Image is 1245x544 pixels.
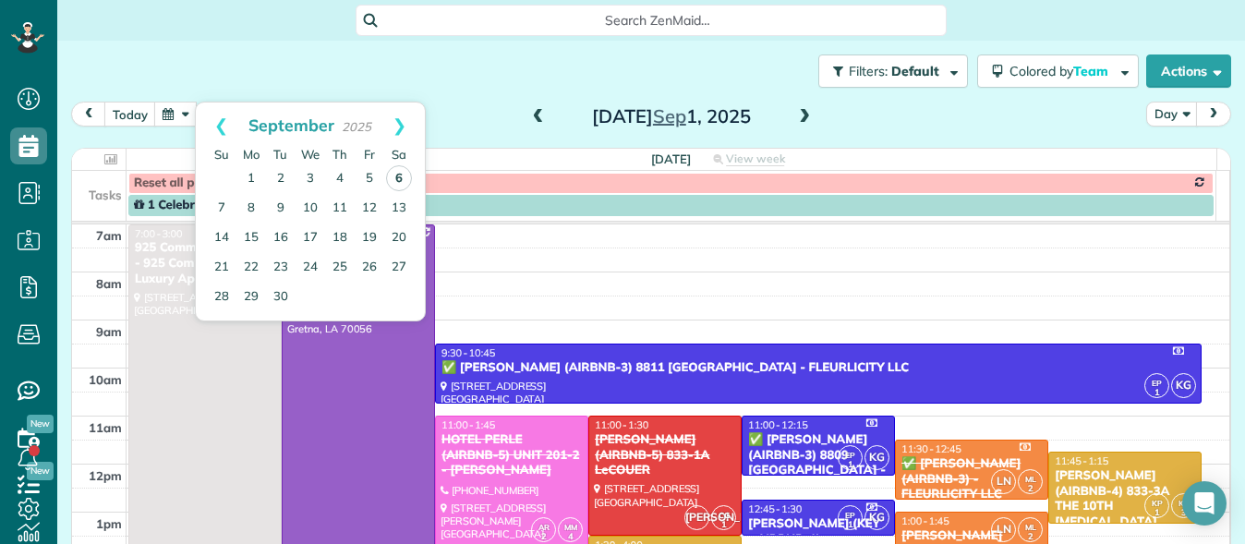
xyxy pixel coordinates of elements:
span: Colored by [1009,63,1115,79]
span: 11:30 - 12:45 [901,442,961,455]
a: 27 [384,253,414,283]
small: 2 [1019,480,1042,498]
a: 28 [207,283,236,312]
span: Friday [364,147,375,162]
a: 12 [355,194,384,224]
span: EP [845,510,855,520]
a: 22 [236,253,266,283]
span: 9am [96,324,122,339]
span: 9:30 - 10:45 [441,346,495,359]
span: Tuesday [273,147,287,162]
span: EP [1152,378,1162,388]
small: 1 [712,516,735,534]
span: 10am [89,372,122,387]
button: Filters: Default [818,54,968,88]
div: [PERSON_NAME] (AIRBNB-4) 833-3A THE 10TH [MEDICAL_DATA] [1054,468,1196,531]
a: 4 [325,164,355,194]
span: 7am [96,228,122,243]
h2: [DATE] 1, 2025 [556,106,787,127]
span: September [248,115,334,135]
a: Filters: Default [809,54,968,88]
span: 11am [89,420,122,435]
span: New [27,415,54,433]
a: 26 [355,253,384,283]
a: 20 [384,224,414,253]
span: 11:00 - 1:30 [595,418,648,431]
div: Open Intercom Messenger [1182,481,1227,526]
span: Thursday [332,147,347,162]
span: Saturday [392,147,406,162]
a: 5 [355,164,384,194]
button: prev [71,102,106,127]
button: Actions [1146,54,1231,88]
span: 12:45 - 1:30 [748,502,802,515]
span: 11:45 - 1:15 [1055,454,1108,467]
span: View week [726,151,785,166]
span: KG [1171,373,1196,398]
span: KP [1152,498,1163,508]
span: Sep [653,104,686,127]
div: 925 Common Melissa L - 925 Common St Luxury Apartments [134,240,276,287]
button: Colored byTeam [977,54,1139,88]
div: ✅ [PERSON_NAME] (AIRBNB-3) 8809 [GEOGRAPHIC_DATA] - FLEURLICITY LLC [747,432,889,495]
span: 1 Celebration [134,198,224,212]
small: 1 [1145,504,1168,522]
a: 21 [207,253,236,283]
div: ✅ [PERSON_NAME] (AIRBNB-3) 8811 [GEOGRAPHIC_DATA] - FLEURLICITY LLC [441,360,1196,376]
span: [PERSON_NAME] [684,505,709,530]
span: 1:00 - 1:45 [901,514,949,527]
span: KG [864,445,889,470]
span: KP [1179,498,1190,508]
a: 19 [355,224,384,253]
span: 8am [96,276,122,291]
a: 10 [296,194,325,224]
a: 14 [207,224,236,253]
span: KG [864,505,889,530]
span: Monday [243,147,260,162]
small: 1 [1145,384,1168,402]
div: ✅ [PERSON_NAME] (AIRBNB-3) - FLEURLICITY LLC [901,456,1043,503]
span: LN [991,517,1016,542]
span: 7:00 - 3:00 [135,227,183,240]
small: 1 [839,456,862,474]
a: Prev [196,103,247,149]
button: Day [1146,102,1198,127]
span: AR [538,522,550,532]
span: ML [1025,522,1036,532]
a: 8 [236,194,266,224]
button: next [1196,102,1231,127]
a: Next [374,103,425,149]
a: 29 [236,283,266,312]
span: [DATE] [651,151,691,166]
a: 11 [325,194,355,224]
span: ML [1025,474,1036,484]
span: Sunday [214,147,229,162]
span: EP [845,450,855,460]
span: 12pm [89,468,122,483]
small: 3 [1172,504,1195,522]
small: 1 [839,516,862,534]
span: Filters: [849,63,888,79]
a: 7 [207,194,236,224]
span: Default [891,63,940,79]
span: MM [564,522,577,532]
span: Wednesday [301,147,320,162]
div: HOTEL PERLE (AIRBNB-5) UNIT 201-2 - [PERSON_NAME] [441,432,583,479]
a: 25 [325,253,355,283]
a: 24 [296,253,325,283]
button: today [104,102,156,127]
span: Team [1073,63,1111,79]
span: LN [991,469,1016,494]
span: Reset all passwords [134,175,250,190]
a: 2 [266,164,296,194]
span: 2025 [342,119,371,134]
a: 17 [296,224,325,253]
a: 13 [384,194,414,224]
a: 3 [296,164,325,194]
a: 18 [325,224,355,253]
a: 6 [386,165,412,191]
a: 30 [266,283,296,312]
a: 23 [266,253,296,283]
span: 11:00 - 1:45 [441,418,495,431]
a: 15 [236,224,266,253]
